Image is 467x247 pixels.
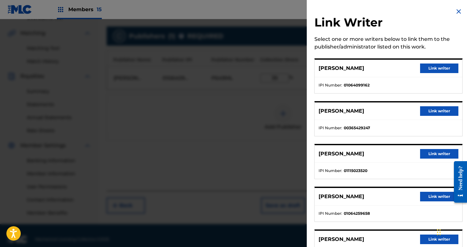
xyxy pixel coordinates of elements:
h2: Link Writer [314,15,463,32]
iframe: Chat Widget [435,216,467,247]
span: IPI Number : [319,168,342,174]
p: [PERSON_NAME] [319,150,364,158]
p: [PERSON_NAME] [319,236,364,243]
strong: 01115023520 [344,168,367,174]
span: IPI Number : [319,82,342,88]
img: Top Rightsholders [57,6,64,13]
div: Drag [437,223,441,242]
span: 15 [97,6,102,12]
button: Link writer [420,64,458,73]
div: Select one or more writers below to link them to the publisher/administrator listed on this work. [314,35,463,51]
p: [PERSON_NAME] [319,193,364,200]
button: Link writer [420,192,458,201]
strong: 00365429247 [344,125,370,131]
p: [PERSON_NAME] [319,107,364,115]
p: [PERSON_NAME] [319,64,364,72]
button: Link writer [420,106,458,116]
button: Link writer [420,149,458,159]
iframe: Resource Center [449,156,467,208]
span: IPI Number : [319,211,342,216]
strong: 01064259658 [344,211,370,216]
button: Link writer [420,235,458,244]
span: Members [68,6,102,13]
span: IPI Number : [319,125,342,131]
img: MLC Logo [8,5,32,14]
strong: 01064099162 [344,82,370,88]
